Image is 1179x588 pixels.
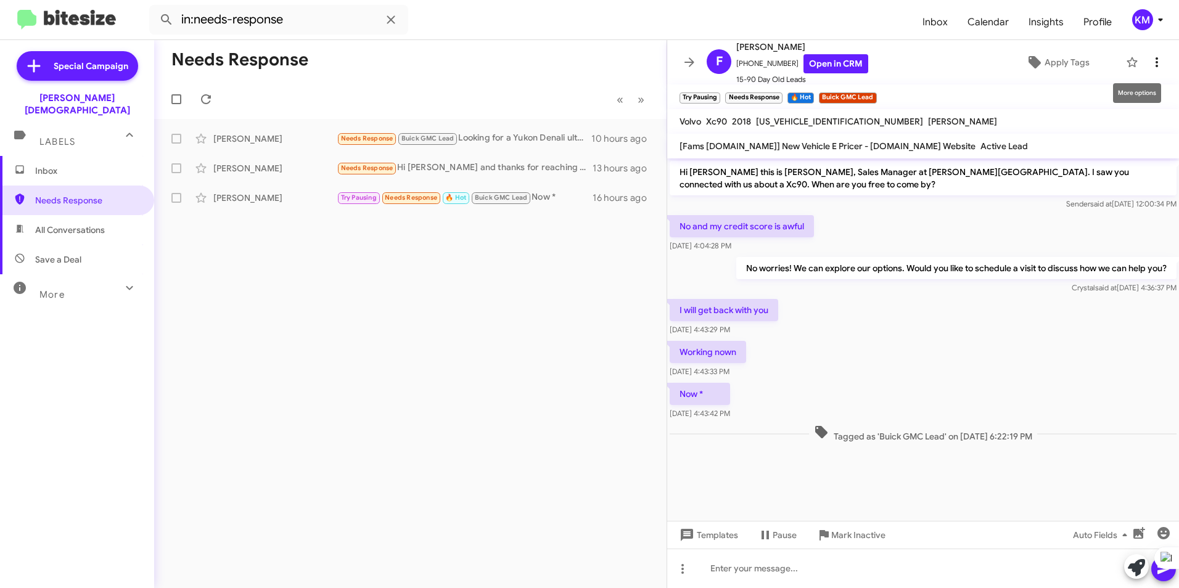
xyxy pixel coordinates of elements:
span: Needs Response [341,164,393,172]
span: [DATE] 4:43:42 PM [670,409,730,418]
button: Templates [667,524,748,546]
span: [Fams [DOMAIN_NAME]] New Vehicle E Pricer - [DOMAIN_NAME] Website [680,141,976,152]
div: Now * [337,190,593,205]
button: KM [1122,9,1165,30]
p: I will get back with you [670,299,778,321]
input: Search [149,5,408,35]
span: « [617,92,623,107]
div: Hi [PERSON_NAME] and thanks for reaching out. I have been in to test drive and was pre-approved f... [337,161,593,175]
span: Apply Tags [1045,51,1090,73]
span: Mark Inactive [831,524,885,546]
a: Open in CRM [803,54,868,73]
button: Next [630,87,652,112]
button: Pause [748,524,807,546]
span: Needs Response [35,194,140,206]
div: [PERSON_NAME] [213,162,337,174]
p: No worries! We can explore our options. Would you like to schedule a visit to discuss how we can ... [736,257,1177,279]
div: Looking for a Yukon Denali ultimate diesel if you have an allocation [337,131,591,145]
a: Calendar [958,4,1019,40]
span: 🔥 Hot [445,194,466,202]
span: Inbox [35,165,140,177]
span: [PERSON_NAME] [736,39,868,54]
span: [US_VEHICLE_IDENTIFICATION_NUMBER] [756,116,923,127]
button: Auto Fields [1063,524,1142,546]
span: Buick GMC Lead [401,134,454,142]
a: Special Campaign [17,51,138,81]
span: Xc90 [706,116,727,127]
span: Buick GMC Lead [475,194,528,202]
small: Try Pausing [680,92,720,104]
span: [DATE] 4:04:28 PM [670,241,731,250]
span: Volvo [680,116,701,127]
span: 15-90 Day Old Leads [736,73,868,86]
small: 🔥 Hot [787,92,814,104]
p: Now * [670,383,730,405]
span: [PERSON_NAME] [928,116,997,127]
a: Inbox [913,4,958,40]
span: Pause [773,524,797,546]
span: Special Campaign [54,60,128,72]
p: Working nown [670,341,746,363]
span: Needs Response [385,194,437,202]
span: [DATE] 4:43:29 PM [670,325,730,334]
span: All Conversations [35,224,105,236]
h1: Needs Response [171,50,308,70]
span: » [638,92,644,107]
p: No and my credit score is awful [670,215,814,237]
span: said at [1090,199,1112,208]
span: More [39,289,65,300]
button: Previous [609,87,631,112]
span: Tagged as 'Buick GMC Lead' on [DATE] 6:22:19 PM [809,425,1037,443]
div: 13 hours ago [593,162,657,174]
a: Profile [1074,4,1122,40]
span: Save a Deal [35,253,81,266]
span: Active Lead [980,141,1028,152]
p: Hi [PERSON_NAME] this is [PERSON_NAME], Sales Manager at [PERSON_NAME][GEOGRAPHIC_DATA]. I saw yo... [670,161,1177,195]
nav: Page navigation example [610,87,652,112]
span: Needs Response [341,134,393,142]
small: Buick GMC Lead [819,92,876,104]
span: [DATE] 4:43:33 PM [670,367,729,376]
span: Templates [677,524,738,546]
div: KM [1132,9,1153,30]
div: [PERSON_NAME] [213,192,337,204]
span: Sender [DATE] 12:00:34 PM [1066,199,1177,208]
div: 16 hours ago [593,192,657,204]
span: Crystal [DATE] 4:36:37 PM [1072,283,1177,292]
span: said at [1095,283,1117,292]
span: F [716,52,723,71]
button: Apply Tags [995,51,1120,73]
span: Auto Fields [1073,524,1132,546]
button: Mark Inactive [807,524,895,546]
div: 10 hours ago [591,133,657,145]
a: Insights [1019,4,1074,40]
small: Needs Response [725,92,782,104]
span: 2018 [732,116,751,127]
div: [PERSON_NAME] [213,133,337,145]
span: [PHONE_NUMBER] [736,54,868,73]
span: Labels [39,136,75,147]
span: Try Pausing [341,194,377,202]
div: More options [1113,83,1161,103]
